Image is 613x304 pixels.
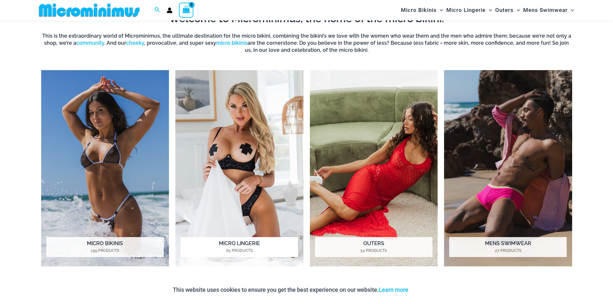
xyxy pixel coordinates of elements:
span: Mens Swimwear [523,2,568,18]
a: Micro BikinisMenu ToggleMenu Toggle [399,2,445,18]
button: Accept [413,282,441,298]
span: Micro Bikinis [401,2,437,18]
img: MM SHOP LOGO FLAT [36,3,142,17]
a: Visit product category Micro Bikinis [41,70,169,267]
h2: Micro Lingerie [181,237,298,257]
img: Micro Bikinis [41,70,169,267]
h2: Micro Bikinis [46,237,164,257]
span: Menu Toggle [514,2,520,18]
a: micro bikinis [216,40,247,46]
mark: 65 Products [181,248,298,253]
a: Learn more [379,286,408,293]
img: Micro Lingerie [175,70,303,267]
span: Menu Toggle [568,2,574,18]
a: Visit product category Outers [310,70,438,267]
mark: 199 Products [46,248,164,253]
a: cheeky [126,40,144,46]
span: Outers [495,2,514,18]
a: Search icon link [154,6,160,14]
a: OutersMenu ToggleMenu Toggle [494,2,522,18]
mark: 52 Products [315,248,432,253]
h6: This is the extraordinary world of Microminimus, the ultimate destination for the micro bikini, c... [41,32,572,54]
span: Menu Toggle [486,2,492,18]
a: Visit product category Mens Swimwear [444,70,572,267]
img: Outers [310,70,438,267]
a: Account icon link [167,7,172,13]
h2: Outers [315,237,432,257]
a: community [76,40,104,46]
a: Visit product category Micro Lingerie [175,70,303,267]
a: Mens SwimwearMenu ToggleMenu Toggle [522,2,576,18]
span: Micro Lingerie [446,2,486,18]
p: This website uses cookies to ensure you get the best experience on our website. [173,285,408,295]
nav: Site Navigation [398,1,577,19]
a: View Shopping Cart, empty [179,3,194,17]
span: Menu Toggle [437,2,443,18]
img: Mens Swimwear [444,70,572,267]
h2: Mens Swimwear [449,237,567,257]
a: Micro LingerieMenu ToggleMenu Toggle [445,2,494,18]
mark: 27 Products [449,248,567,253]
